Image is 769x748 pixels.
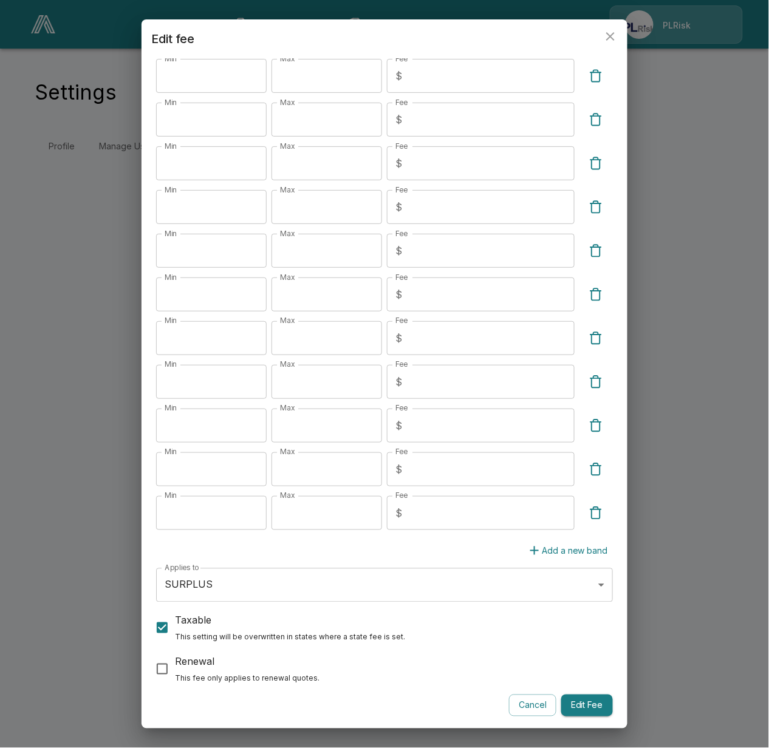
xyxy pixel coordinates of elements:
[280,185,295,195] label: Max
[165,563,199,573] label: Applies to
[395,185,408,195] label: Fee
[395,287,402,302] p: $
[395,447,408,457] label: Fee
[156,568,613,602] div: SURPLUS
[165,185,177,195] label: Min
[165,491,177,501] label: Min
[165,316,177,326] label: Min
[509,695,556,717] button: Cancel
[280,228,295,239] label: Max
[165,228,177,239] label: Min
[280,316,295,326] label: Max
[165,403,177,413] label: Min
[395,331,402,345] p: $
[395,97,408,107] label: Fee
[280,141,295,151] label: Max
[175,674,320,683] span: This fee only applies to renewal quotes.
[589,200,603,214] img: Delete
[395,316,408,326] label: Fee
[142,19,627,58] h2: Edit fee
[522,540,613,562] button: Add a new band
[175,633,405,642] span: This setting will be overwritten in states where a state fee is set.
[280,491,295,501] label: Max
[280,272,295,282] label: Max
[165,447,177,457] label: Min
[589,331,603,345] img: Delete
[395,141,408,151] label: Fee
[175,612,405,629] h6: Taxable
[395,491,408,501] label: Fee
[589,243,603,258] img: Delete
[589,112,603,127] img: Delete
[395,200,402,214] p: $
[589,375,603,389] img: Delete
[165,53,177,64] label: Min
[589,462,603,477] img: Delete
[589,506,603,520] img: Delete
[598,24,623,49] button: close
[395,462,402,477] p: $
[165,141,177,151] label: Min
[395,228,408,239] label: Fee
[395,403,408,413] label: Fee
[280,403,295,413] label: Max
[280,97,295,107] label: Max
[395,156,402,171] p: $
[280,53,295,64] label: Max
[165,272,177,282] label: Min
[165,97,177,107] label: Min
[561,695,613,717] button: Edit Fee
[395,506,402,520] p: $
[395,418,402,433] p: $
[395,112,402,127] p: $
[280,359,295,370] label: Max
[165,359,177,370] label: Min
[589,418,603,433] img: Delete
[395,69,402,83] p: $
[395,272,408,282] label: Fee
[589,156,603,171] img: Delete
[395,53,408,64] label: Fee
[589,69,603,83] img: Delete
[175,653,320,670] h6: Renewal
[395,375,402,389] p: $
[589,287,603,302] img: Delete
[280,447,295,457] label: Max
[395,359,408,370] label: Fee
[395,243,402,258] p: $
